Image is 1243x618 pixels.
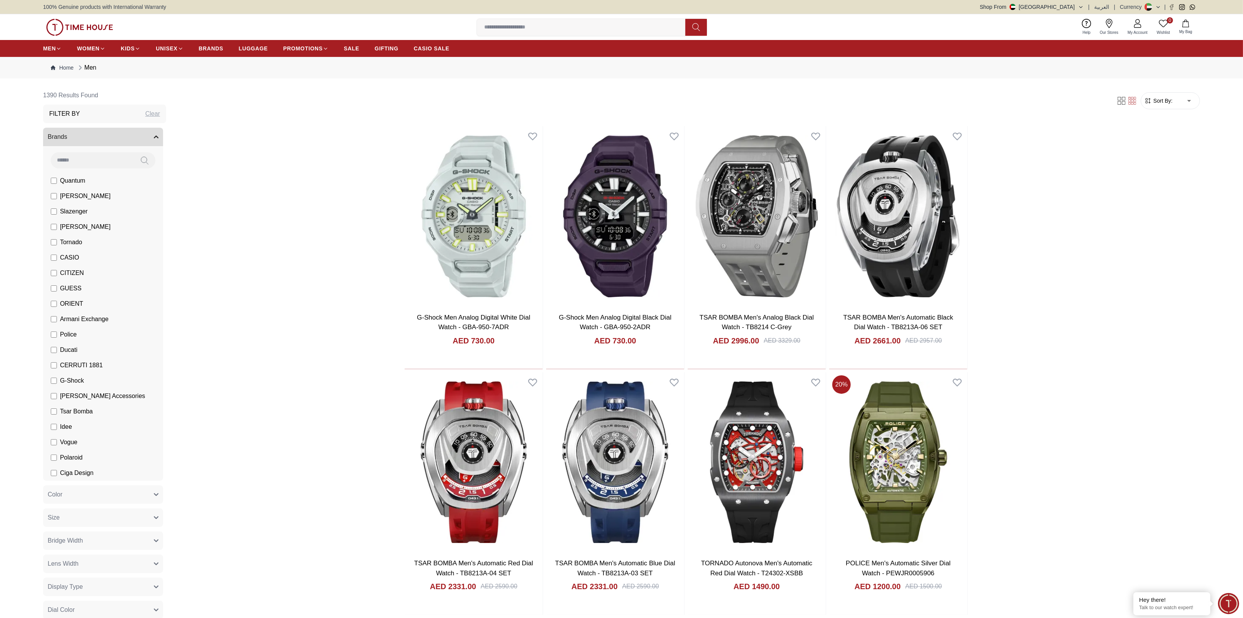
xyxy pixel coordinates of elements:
[60,207,88,216] span: Slazenger
[375,42,398,55] a: GIFTING
[51,255,57,261] input: CASIO
[344,42,359,55] a: SALE
[1190,4,1195,10] a: Whatsapp
[1179,4,1185,10] a: Instagram
[414,560,533,577] a: TSAR BOMBA Men's Automatic Red Dial Watch - TB8213A-04 SET
[283,42,328,55] a: PROMOTIONS
[51,362,57,368] input: CERRUTI 1881
[559,314,671,331] a: G-Shock Men Analog Digital Black Dial Watch - GBA-950-2ADR
[51,208,57,215] input: Slazenger
[1114,3,1115,11] span: |
[688,372,826,553] img: TORNADO Autonova Men's Automatic Red Dial Watch - T24302-XSBB
[51,64,73,72] a: Home
[43,508,163,527] button: Size
[46,19,113,36] img: ...
[405,126,543,307] img: G-Shock Men Analog Digital White Dial Watch - GBA-950-7ADR
[430,581,476,592] h4: AED 2331.00
[905,336,942,345] div: AED 2957.00
[43,555,163,573] button: Lens Width
[1080,30,1094,35] span: Help
[48,605,75,615] span: Dial Color
[555,560,675,577] a: TSAR BOMBA Men's Automatic Blue Dial Watch - TB8213A-03 SET
[51,378,57,384] input: G-Shock
[60,176,85,185] span: Quantum
[43,128,163,146] button: Brands
[48,582,83,591] span: Display Type
[1125,30,1151,35] span: My Account
[344,45,359,52] span: SALE
[829,126,967,307] img: TSAR BOMBA Men's Automatic Black Dial Watch - TB8213A-06 SET
[77,63,96,72] div: Men
[51,285,57,292] input: GUESS
[1095,17,1123,37] a: Our Stores
[622,582,659,591] div: AED 2590.00
[481,582,517,591] div: AED 2590.00
[60,330,77,339] span: Police
[60,222,111,232] span: [PERSON_NAME]
[48,513,60,522] span: Size
[1152,97,1173,105] span: Sort By:
[121,42,140,55] a: KIDS
[60,192,111,201] span: [PERSON_NAME]
[51,455,57,461] input: Polaroid
[60,238,82,247] span: Tornado
[199,45,223,52] span: BRANDS
[1164,3,1166,11] span: |
[701,560,812,577] a: TORNADO Autonova Men's Automatic Red Dial Watch - T24302-XSBB
[49,109,80,118] h3: Filter By
[51,408,57,415] input: Tsar Bomba
[60,345,77,355] span: Ducati
[60,268,84,278] span: CITIZEN
[60,438,77,447] span: Vogue
[1010,4,1016,10] img: United Arab Emirates
[1078,17,1095,37] a: Help
[51,316,57,322] input: Armani Exchange
[764,336,800,345] div: AED 3329.00
[546,126,684,307] img: G-Shock Men Analog Digital Black Dial Watch - GBA-950-2ADR
[1139,605,1205,611] p: Talk to our watch expert!
[43,45,56,52] span: MEN
[1154,30,1173,35] span: Wishlist
[239,42,268,55] a: LUGGAGE
[60,253,79,262] span: CASIO
[846,560,951,577] a: POLICE Men's Automatic Silver Dial Watch - PEWJR0005906
[843,314,953,331] a: TSAR BOMBA Men's Automatic Black Dial Watch - TB8213A-06 SET
[145,109,160,118] div: Clear
[43,578,163,596] button: Display Type
[1094,3,1109,11] button: العربية
[594,335,636,346] h4: AED 730.00
[1097,30,1121,35] span: Our Stores
[414,45,450,52] span: CASIO SALE
[733,581,780,592] h4: AED 1490.00
[51,347,57,353] input: Ducati
[48,536,83,545] span: Bridge Width
[43,57,1200,78] nav: Breadcrumb
[51,424,57,430] input: Idee
[60,315,108,324] span: Armani Exchange
[855,581,901,592] h4: AED 1200.00
[51,178,57,184] input: Quantum
[1175,18,1197,36] button: My Bag
[156,45,177,52] span: UNISEX
[51,193,57,199] input: [PERSON_NAME]
[51,331,57,338] input: Police
[43,86,166,105] h6: 1390 Results Found
[1176,29,1195,35] span: My Bag
[60,407,93,416] span: Tsar Bomba
[51,239,57,245] input: Tornado
[51,393,57,399] input: [PERSON_NAME] Accessories
[855,335,901,346] h4: AED 2661.00
[546,372,684,553] img: TSAR BOMBA Men's Automatic Blue Dial Watch - TB8213A-03 SET
[980,3,1084,11] button: Shop From[GEOGRAPHIC_DATA]
[43,485,163,504] button: Color
[688,126,826,307] img: TSAR BOMBA Men's Analog Black Dial Watch - TB8214 C-Grey
[1088,3,1090,11] span: |
[1152,17,1175,37] a: 0Wishlist
[51,301,57,307] input: ORIENT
